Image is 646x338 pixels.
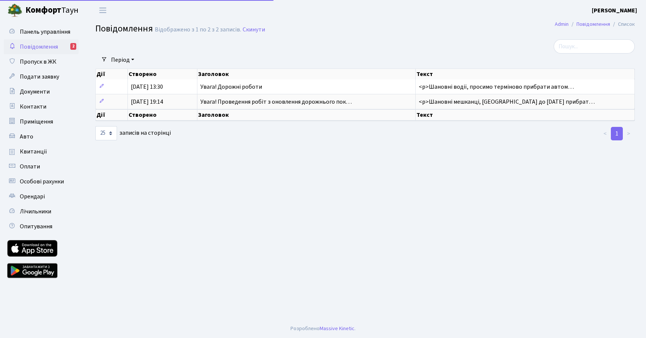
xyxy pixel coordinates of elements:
span: [DATE] 19:14 [131,98,163,106]
span: Повідомлення [95,22,153,35]
div: Розроблено . [290,325,356,333]
label: записів на сторінці [95,126,171,140]
a: Особові рахунки [4,174,79,189]
span: Приміщення [20,118,53,126]
th: Текст [416,109,635,121]
span: Документи [20,88,50,96]
a: Admin [555,20,569,28]
th: Заголовок [197,109,416,121]
input: Пошук... [554,39,635,54]
span: Орендарі [20,192,45,201]
th: Заголовок [197,69,416,79]
a: [PERSON_NAME] [592,6,637,15]
img: logo.png [7,3,22,18]
th: Дії [96,69,128,79]
a: Опитування [4,219,79,234]
span: Контакти [20,103,46,111]
span: Авто [20,133,33,141]
span: Увага! Проведення робіт з оновлення дорожнього пок… [200,98,352,106]
span: <p>Шановні мешканці, [GEOGRAPHIC_DATA] до [DATE] прибрат… [419,98,595,106]
a: Повідомлення [576,20,610,28]
a: Лічильники [4,204,79,219]
select: записів на сторінці [95,126,117,140]
div: 2 [70,43,76,50]
span: <p>Шановні водії, просимо терміново прибрати автом… [419,83,574,91]
span: Особові рахунки [20,177,64,186]
th: Створено [128,69,197,79]
span: Опитування [20,222,52,231]
span: Пропуск в ЖК [20,58,56,66]
span: Панель управління [20,28,70,36]
a: Квитанції [4,144,79,159]
a: Пропуск в ЖК [4,54,79,69]
a: Повідомлення2 [4,39,79,54]
th: Дії [96,109,128,121]
span: Подати заявку [20,73,59,81]
th: Створено [128,109,197,121]
a: Документи [4,84,79,99]
span: Квитанції [20,147,47,156]
a: Орендарі [4,189,79,204]
th: Текст [416,69,635,79]
a: Авто [4,129,79,144]
span: [DATE] 13:30 [131,83,163,91]
a: Панель управління [4,24,79,39]
a: Оплати [4,159,79,174]
b: Комфорт [25,4,61,16]
a: Приміщення [4,114,79,129]
span: Повідомлення [20,43,58,51]
button: Переключити навігацію [93,4,112,16]
a: 1 [611,127,623,140]
span: Таун [25,4,79,17]
span: Увага! Дорожні роботи [200,83,262,91]
a: Контакти [4,99,79,114]
span: Оплати [20,162,40,171]
li: Список [610,20,635,28]
span: Лічильники [20,207,51,216]
nav: breadcrumb [544,16,646,32]
a: Період [108,54,137,66]
div: Відображено з 1 по 2 з 2 записів. [155,26,241,33]
a: Подати заявку [4,69,79,84]
a: Скинути [243,26,265,33]
a: Massive Kinetic [320,325,354,332]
